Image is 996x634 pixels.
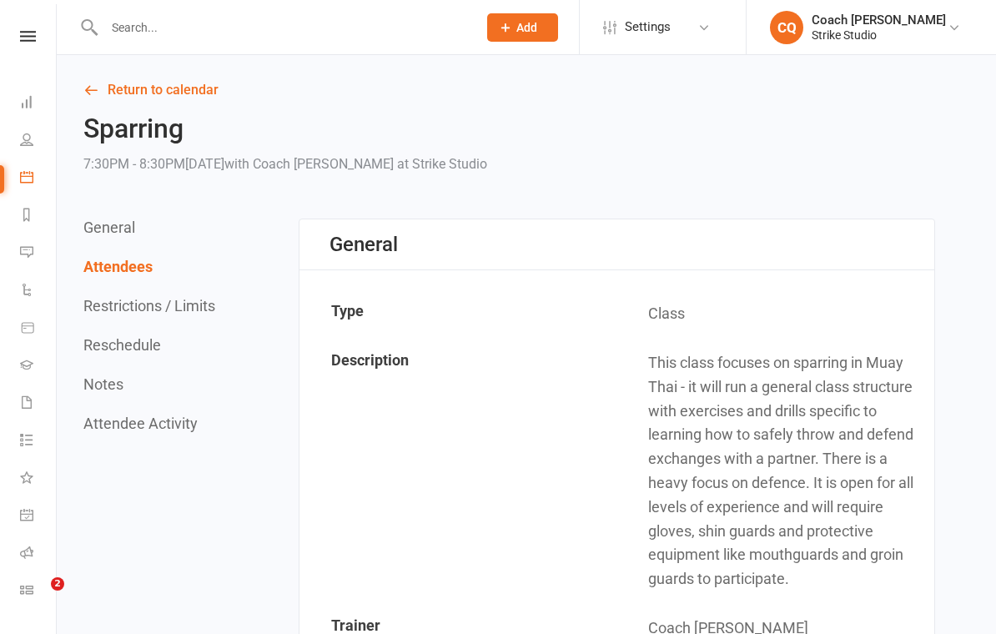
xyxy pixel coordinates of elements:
button: Restrictions / Limits [83,297,215,314]
span: with Coach [PERSON_NAME] [224,156,394,172]
a: Class kiosk mode [20,573,58,611]
a: General attendance kiosk mode [20,498,58,536]
button: Attendee Activity [83,415,198,432]
span: 2 [51,577,64,591]
a: Return to calendar [83,78,935,102]
input: Search... [99,16,465,39]
h2: Sparring [83,114,487,143]
span: Settings [625,8,671,46]
div: Strike Studio [812,28,946,43]
iframe: Intercom live chat [17,577,57,617]
td: This class focuses on sparring in Muay Thai - it will run a general class structure with exercise... [618,340,933,603]
div: General [329,233,398,256]
a: People [20,123,58,160]
button: General [83,219,135,236]
a: Product Sales [20,310,58,348]
button: Reschedule [83,336,161,354]
div: Coach [PERSON_NAME] [812,13,946,28]
button: Add [487,13,558,42]
div: CQ [770,11,803,44]
a: What's New [20,460,58,498]
button: Attendees [83,258,153,275]
button: Notes [83,375,123,393]
td: Description [301,340,616,603]
a: Roll call kiosk mode [20,536,58,573]
a: Dashboard [20,85,58,123]
td: Type [301,290,616,338]
span: at Strike Studio [397,156,487,172]
a: Calendar [20,160,58,198]
div: 7:30PM - 8:30PM[DATE] [83,153,487,176]
a: Reports [20,198,58,235]
td: Class [618,290,933,338]
span: Add [516,21,537,34]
